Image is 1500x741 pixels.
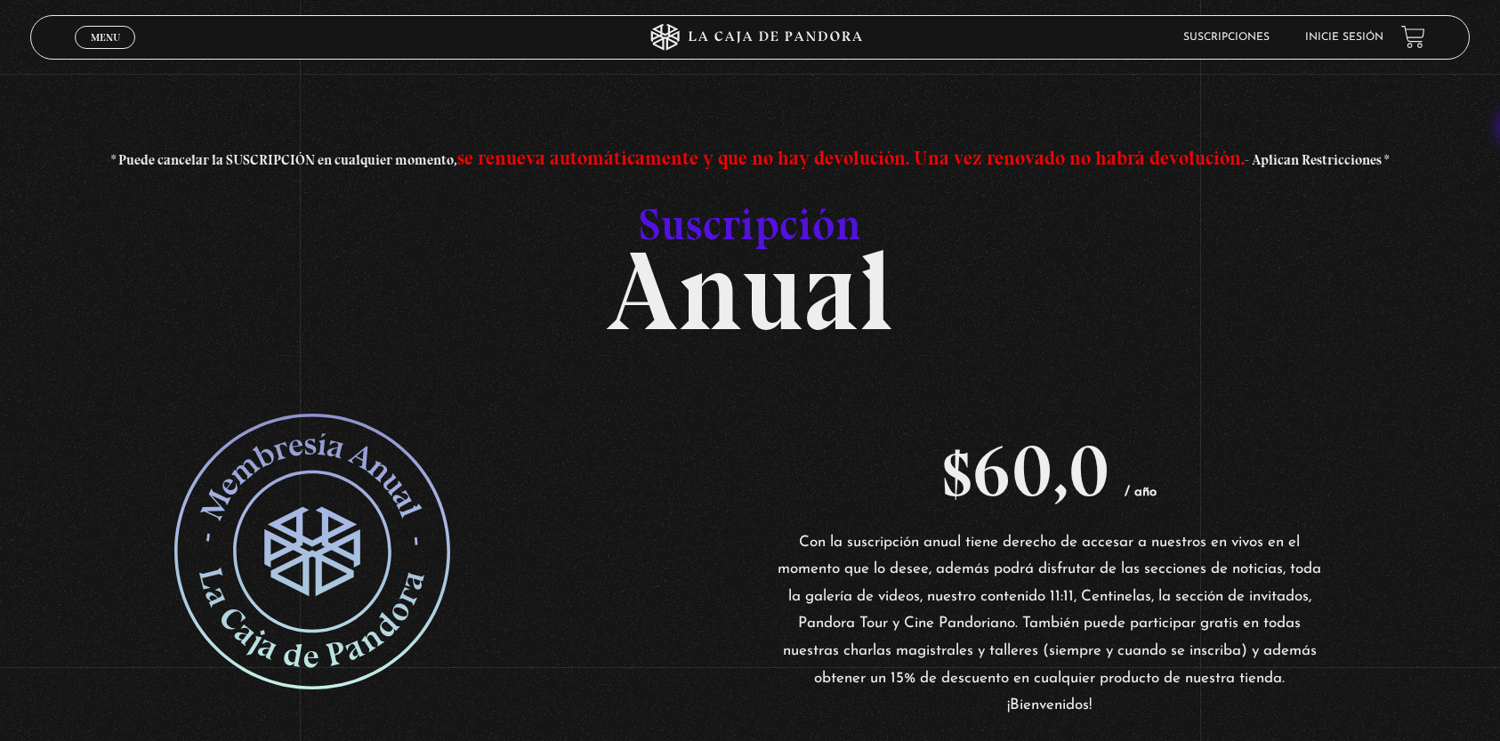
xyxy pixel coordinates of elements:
span: se renueva automáticamente y que no hay devolución. Una vez renovado no habrá devolución. [457,146,1245,170]
p: Con la suscripción anual tiene derecho de accesar a nuestros en vivos en el momento que lo desee,... [773,529,1327,720]
span: / año [1125,486,1157,499]
bdi: 60,0 [942,429,1109,514]
span: Menu [91,32,120,43]
span: $ [942,429,972,514]
span: Cerrar [85,46,126,59]
a: View your shopping cart [1401,25,1425,49]
span: Suscripción [639,197,861,251]
a: Inicie sesión [1305,32,1383,43]
h2: Anual [30,168,1471,325]
h3: * Puede cancelar la SUSCRIPCIÓN en cualquier momento, - Aplican Restricciones * [30,149,1471,168]
a: Suscripciones [1183,32,1270,43]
